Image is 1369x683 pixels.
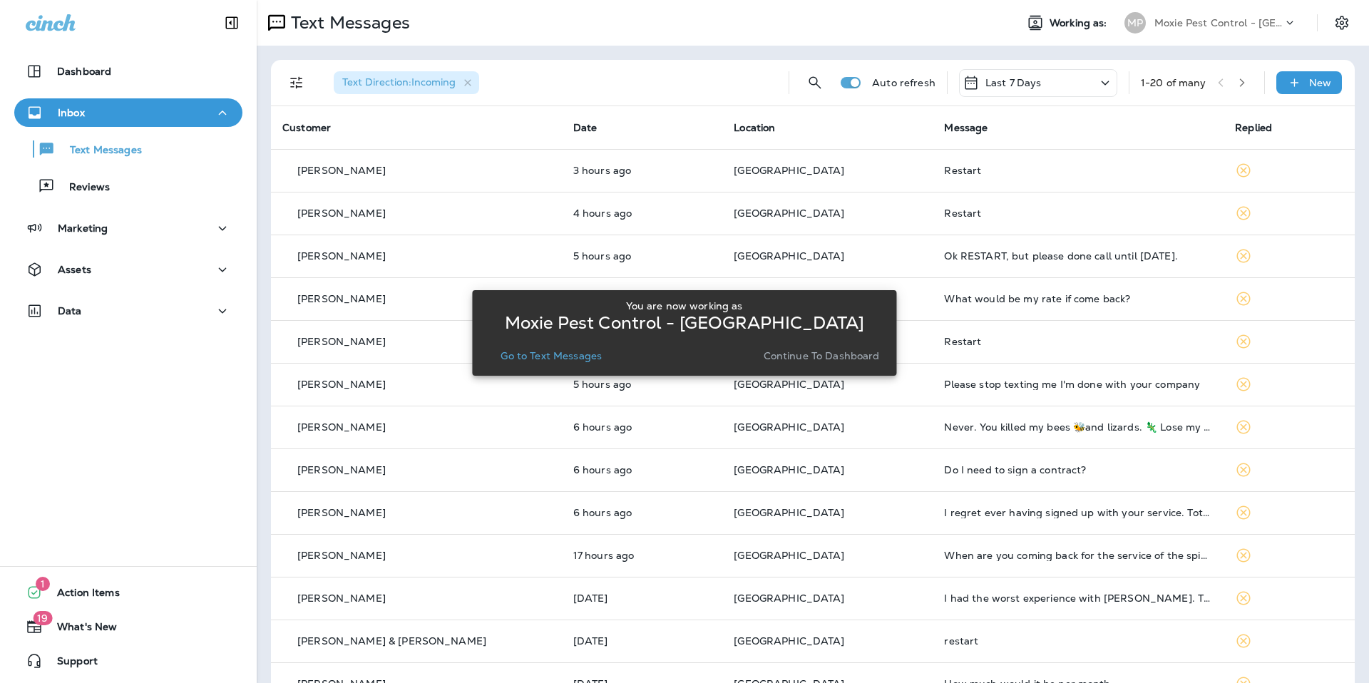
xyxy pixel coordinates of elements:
[944,207,1212,219] div: Restart
[297,421,386,433] p: [PERSON_NAME]
[1309,77,1331,88] p: New
[58,264,91,275] p: Assets
[297,336,386,347] p: [PERSON_NAME]
[1141,77,1206,88] div: 1 - 20 of many
[58,222,108,234] p: Marketing
[1154,17,1283,29] p: Moxie Pest Control - [GEOGRAPHIC_DATA]
[57,66,111,77] p: Dashboard
[14,134,242,164] button: Text Messages
[495,346,607,366] button: Go to Text Messages
[297,464,386,476] p: [PERSON_NAME]
[14,612,242,641] button: 19What's New
[282,68,311,97] button: Filters
[297,293,386,304] p: [PERSON_NAME]
[33,611,52,625] span: 19
[43,655,98,672] span: Support
[944,250,1212,262] div: Ok RESTART, but please done call until Thursday.
[297,507,386,518] p: [PERSON_NAME]
[764,350,880,361] p: Continue to Dashboard
[297,550,386,561] p: [PERSON_NAME]
[297,379,386,390] p: [PERSON_NAME]
[944,336,1212,347] div: Restart
[758,346,886,366] button: Continue to Dashboard
[297,592,386,604] p: [PERSON_NAME]
[285,12,410,34] p: Text Messages
[14,255,242,284] button: Assets
[43,621,117,638] span: What's New
[14,647,242,675] button: Support
[505,317,864,329] p: Moxie Pest Control - [GEOGRAPHIC_DATA]
[14,214,242,242] button: Marketing
[944,165,1212,176] div: Restart
[626,300,742,312] p: You are now working as
[1235,121,1272,134] span: Replied
[58,107,85,118] p: Inbox
[944,592,1212,604] div: I had the worst experience with moxie. The associate who came to my door lied to me. The customer...
[985,77,1042,88] p: Last 7 Days
[501,350,602,361] p: Go to Text Messages
[14,171,242,201] button: Reviews
[944,635,1212,647] div: restart
[944,464,1212,476] div: Do I need to sign a contract?
[14,98,242,127] button: Inbox
[334,71,479,94] div: Text Direction:Incoming
[944,379,1212,390] div: Please stop texting me I'm done with your company
[14,57,242,86] button: Dashboard
[1124,12,1146,34] div: MP
[944,550,1212,561] div: When are you coming back for the service of the spider's web? It's been a month and I haven't hea...
[1329,10,1355,36] button: Settings
[297,635,486,647] p: [PERSON_NAME] & [PERSON_NAME]
[297,207,386,219] p: [PERSON_NAME]
[55,181,110,195] p: Reviews
[297,165,386,176] p: [PERSON_NAME]
[14,297,242,325] button: Data
[282,121,331,134] span: Customer
[872,77,935,88] p: Auto refresh
[212,9,252,37] button: Collapse Sidebar
[944,293,1212,304] div: What would be my rate if come back?
[944,421,1212,433] div: Never. You killed my bees 🐝and lizards. 🦎 Lose my number
[14,578,242,607] button: 1Action Items
[43,587,120,604] span: Action Items
[58,305,82,317] p: Data
[944,121,988,134] span: Message
[56,144,142,158] p: Text Messages
[342,76,456,88] span: Text Direction : Incoming
[297,250,386,262] p: [PERSON_NAME]
[944,507,1212,518] div: I regret ever having signed up with your service. Total ripoff.
[36,577,50,591] span: 1
[1050,17,1110,29] span: Working as:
